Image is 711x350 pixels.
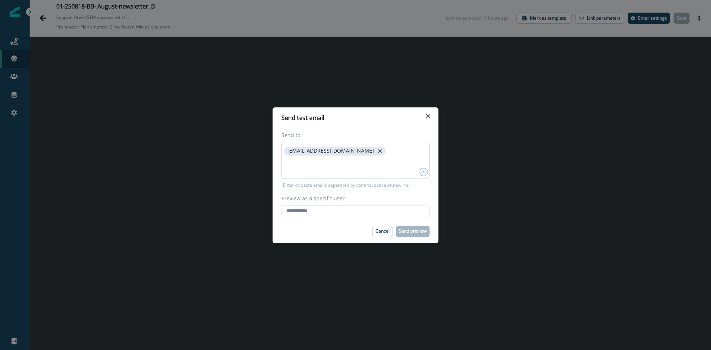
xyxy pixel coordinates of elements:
button: Close [422,110,434,122]
p: Cancel [375,229,390,234]
p: Send test email [281,113,324,122]
label: Send to [281,131,425,139]
p: [EMAIL_ADDRESS][DOMAIN_NAME] [287,148,374,154]
button: close [376,147,384,155]
label: Preview as a specific user [281,194,425,202]
button: Send preview [396,226,430,237]
div: 1 [420,168,428,176]
button: Cancel [372,226,393,237]
p: Send preview [399,229,427,234]
p: Enter or paste emails separated by comma, space or newline [281,182,410,189]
